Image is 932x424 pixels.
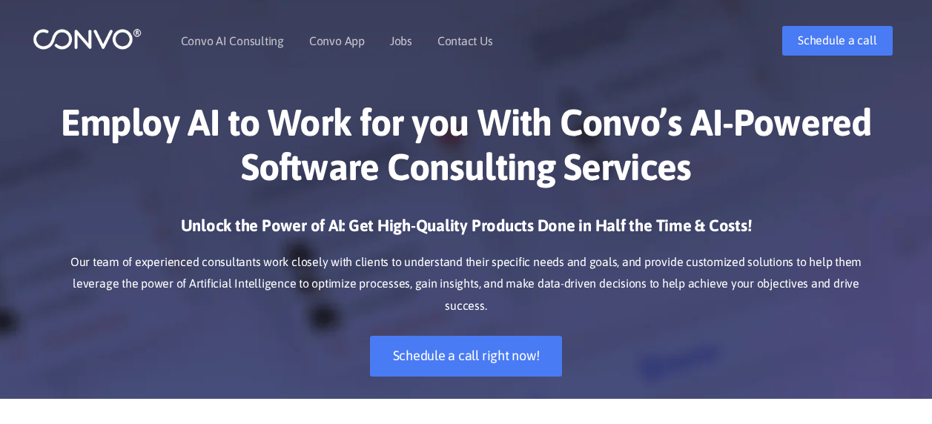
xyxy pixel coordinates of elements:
[33,27,142,50] img: logo_1.png
[782,26,892,56] a: Schedule a call
[55,251,878,318] p: Our team of experienced consultants work closely with clients to understand their specific needs ...
[437,35,493,47] a: Contact Us
[309,35,365,47] a: Convo App
[370,336,563,377] a: Schedule a call right now!
[55,100,878,200] h1: Employ AI to Work for you With Convo’s AI-Powered Software Consulting Services
[181,35,284,47] a: Convo AI Consulting
[390,35,412,47] a: Jobs
[55,215,878,248] h3: Unlock the Power of AI: Get High-Quality Products Done in Half the Time & Costs!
